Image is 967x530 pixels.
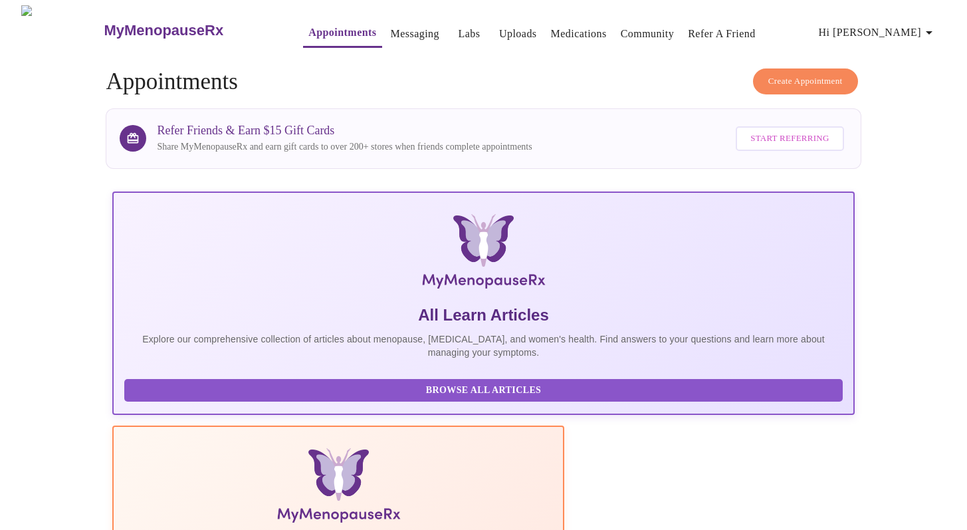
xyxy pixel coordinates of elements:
[106,68,861,95] h4: Appointments
[683,21,761,47] button: Refer a Friend
[615,21,680,47] button: Community
[459,25,481,43] a: Labs
[193,448,484,528] img: Menopause Manual
[303,19,381,48] button: Appointments
[391,25,439,43] a: Messaging
[494,21,542,47] button: Uploads
[124,379,842,402] button: Browse All Articles
[621,25,675,43] a: Community
[499,25,537,43] a: Uploads
[819,23,937,42] span: Hi [PERSON_NAME]
[688,25,756,43] a: Refer a Friend
[768,74,843,89] span: Create Appointment
[551,25,607,43] a: Medications
[546,21,612,47] button: Medications
[138,382,829,399] span: Browse All Articles
[102,7,276,54] a: MyMenopauseRx
[385,21,445,47] button: Messaging
[157,140,532,154] p: Share MyMenopauseRx and earn gift cards to over 200+ stores when friends complete appointments
[750,131,829,146] span: Start Referring
[124,332,842,359] p: Explore our comprehensive collection of articles about menopause, [MEDICAL_DATA], and women's hea...
[104,22,223,39] h3: MyMenopauseRx
[308,23,376,42] a: Appointments
[813,19,942,46] button: Hi [PERSON_NAME]
[21,5,102,55] img: MyMenopauseRx Logo
[448,21,490,47] button: Labs
[736,126,843,151] button: Start Referring
[157,124,532,138] h3: Refer Friends & Earn $15 Gift Cards
[753,68,858,94] button: Create Appointment
[236,214,731,294] img: MyMenopauseRx Logo
[124,305,842,326] h5: All Learn Articles
[732,120,847,158] a: Start Referring
[124,384,845,395] a: Browse All Articles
